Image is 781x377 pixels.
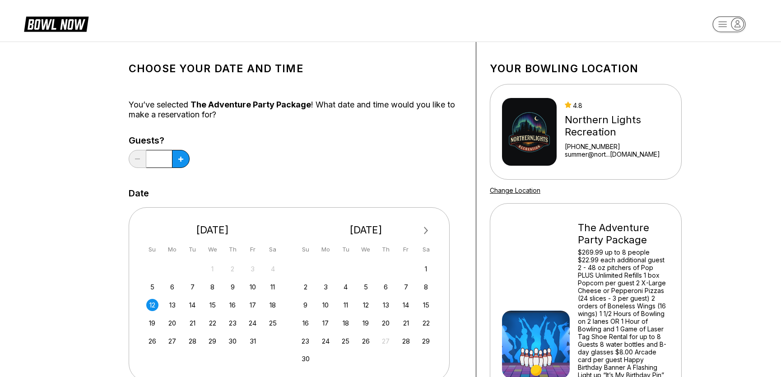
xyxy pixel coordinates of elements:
[400,317,412,329] div: Choose Friday, November 21st, 2025
[296,224,436,236] div: [DATE]
[267,281,279,293] div: Choose Saturday, October 11th, 2025
[420,243,432,256] div: Sa
[339,243,352,256] div: Tu
[129,100,462,120] div: You’ve selected ! What date and time would you like to make a reservation for?
[490,62,682,75] h1: Your bowling location
[320,335,332,347] div: Choose Monday, November 24th, 2025
[227,335,239,347] div: Choose Thursday, October 30th, 2025
[246,335,259,347] div: Choose Friday, October 31st, 2025
[267,243,279,256] div: Sa
[578,222,669,246] div: The Adventure Party Package
[166,335,178,347] div: Choose Monday, October 27th, 2025
[320,317,332,329] div: Choose Monday, November 17th, 2025
[246,299,259,311] div: Choose Friday, October 17th, 2025
[360,335,372,347] div: Choose Wednesday, November 26th, 2025
[146,299,158,311] div: Choose Sunday, October 12th, 2025
[380,281,392,293] div: Choose Thursday, November 6th, 2025
[360,281,372,293] div: Choose Wednesday, November 5th, 2025
[339,335,352,347] div: Choose Tuesday, November 25th, 2025
[380,335,392,347] div: Not available Thursday, November 27th, 2025
[339,281,352,293] div: Choose Tuesday, November 4th, 2025
[166,317,178,329] div: Choose Monday, October 20th, 2025
[420,299,432,311] div: Choose Saturday, November 15th, 2025
[166,281,178,293] div: Choose Monday, October 6th, 2025
[339,317,352,329] div: Choose Tuesday, November 18th, 2025
[419,223,433,238] button: Next Month
[246,263,259,275] div: Not available Friday, October 3rd, 2025
[129,135,190,145] label: Guests?
[420,263,432,275] div: Choose Saturday, November 1st, 2025
[186,243,199,256] div: Tu
[143,224,283,236] div: [DATE]
[206,243,218,256] div: We
[146,317,158,329] div: Choose Sunday, October 19th, 2025
[320,281,332,293] div: Choose Monday, November 3rd, 2025
[267,317,279,329] div: Choose Saturday, October 25th, 2025
[360,243,372,256] div: We
[227,263,239,275] div: Not available Thursday, October 2nd, 2025
[186,335,199,347] div: Choose Tuesday, October 28th, 2025
[206,263,218,275] div: Not available Wednesday, October 1st, 2025
[299,335,311,347] div: Choose Sunday, November 23rd, 2025
[490,186,540,194] a: Change Location
[191,100,311,109] span: The Adventure Party Package
[227,281,239,293] div: Choose Thursday, October 9th, 2025
[565,143,669,150] div: [PHONE_NUMBER]
[339,299,352,311] div: Choose Tuesday, November 11th, 2025
[400,281,412,293] div: Choose Friday, November 7th, 2025
[146,243,158,256] div: Su
[360,317,372,329] div: Choose Wednesday, November 19th, 2025
[246,281,259,293] div: Choose Friday, October 10th, 2025
[145,262,280,347] div: month 2025-10
[298,262,434,365] div: month 2025-11
[400,299,412,311] div: Choose Friday, November 14th, 2025
[420,317,432,329] div: Choose Saturday, November 22nd, 2025
[400,335,412,347] div: Choose Friday, November 28th, 2025
[166,243,178,256] div: Mo
[299,317,311,329] div: Choose Sunday, November 16th, 2025
[267,263,279,275] div: Not available Saturday, October 4th, 2025
[246,243,259,256] div: Fr
[420,281,432,293] div: Choose Saturday, November 8th, 2025
[146,335,158,347] div: Choose Sunday, October 26th, 2025
[206,299,218,311] div: Choose Wednesday, October 15th, 2025
[186,299,199,311] div: Choose Tuesday, October 14th, 2025
[146,281,158,293] div: Choose Sunday, October 5th, 2025
[565,102,669,109] div: 4.8
[299,281,311,293] div: Choose Sunday, November 2nd, 2025
[227,299,239,311] div: Choose Thursday, October 16th, 2025
[420,335,432,347] div: Choose Saturday, November 29th, 2025
[186,317,199,329] div: Choose Tuesday, October 21st, 2025
[360,299,372,311] div: Choose Wednesday, November 12th, 2025
[246,317,259,329] div: Choose Friday, October 24th, 2025
[380,243,392,256] div: Th
[206,281,218,293] div: Choose Wednesday, October 8th, 2025
[227,243,239,256] div: Th
[299,299,311,311] div: Choose Sunday, November 9th, 2025
[227,317,239,329] div: Choose Thursday, October 23rd, 2025
[380,317,392,329] div: Choose Thursday, November 20th, 2025
[166,299,178,311] div: Choose Monday, October 13th, 2025
[400,243,412,256] div: Fr
[320,299,332,311] div: Choose Monday, November 10th, 2025
[502,98,557,166] img: Northern Lights Recreation
[267,299,279,311] div: Choose Saturday, October 18th, 2025
[206,335,218,347] div: Choose Wednesday, October 29th, 2025
[186,281,199,293] div: Choose Tuesday, October 7th, 2025
[299,353,311,365] div: Choose Sunday, November 30th, 2025
[565,150,669,158] a: summer@nort...[DOMAIN_NAME]
[129,62,462,75] h1: Choose your Date and time
[380,299,392,311] div: Choose Thursday, November 13th, 2025
[565,114,669,138] div: Northern Lights Recreation
[320,243,332,256] div: Mo
[206,317,218,329] div: Choose Wednesday, October 22nd, 2025
[129,188,149,198] label: Date
[299,243,311,256] div: Su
